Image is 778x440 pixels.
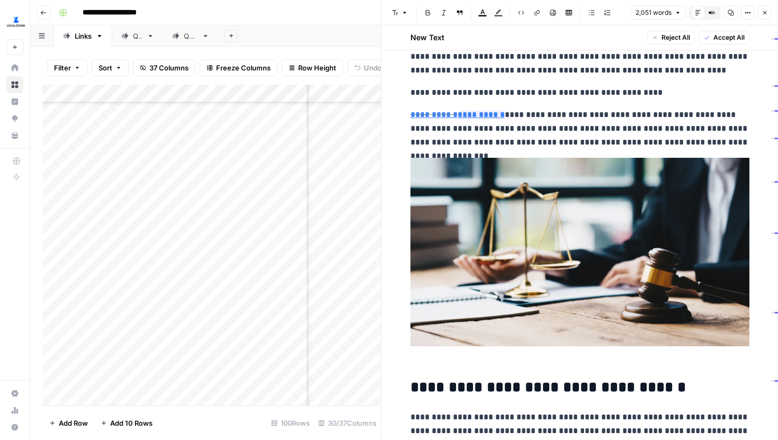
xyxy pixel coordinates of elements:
button: 37 Columns [133,59,195,76]
a: QA2 [163,25,218,47]
a: Your Data [6,127,23,144]
button: Accept All [699,31,749,44]
button: Sort [92,59,129,76]
span: Filter [54,62,71,73]
span: Add Row [59,418,88,428]
button: Filter [47,59,87,76]
span: 37 Columns [149,62,189,73]
a: QA [112,25,163,47]
a: Home [6,59,23,76]
div: 100 Rows [267,415,314,432]
button: Undo [347,59,389,76]
span: Sort [99,62,112,73]
a: Insights [6,93,23,110]
button: Add Row [43,415,94,432]
button: Workspace: LegalZoom [6,8,23,35]
span: Reject All [661,33,690,42]
a: Browse [6,76,23,93]
span: Add 10 Rows [110,418,153,428]
div: 30/37 Columns [314,415,381,432]
span: 2,051 words [636,8,672,17]
img: LegalZoom Logo [6,12,25,31]
span: Row Height [298,62,336,73]
a: Links [54,25,112,47]
div: QA [133,31,142,41]
button: Help + Support [6,419,23,436]
div: Links [75,31,92,41]
span: Undo [364,62,382,73]
button: Freeze Columns [200,59,278,76]
div: QA2 [184,31,198,41]
button: 2,051 words [631,6,686,20]
a: Usage [6,402,23,419]
button: Row Height [282,59,343,76]
button: Add 10 Rows [94,415,159,432]
a: Settings [6,385,23,402]
span: Freeze Columns [216,62,271,73]
button: Reject All [647,31,695,44]
span: Accept All [713,33,745,42]
a: Opportunities [6,110,23,127]
h2: New Text [410,32,444,43]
